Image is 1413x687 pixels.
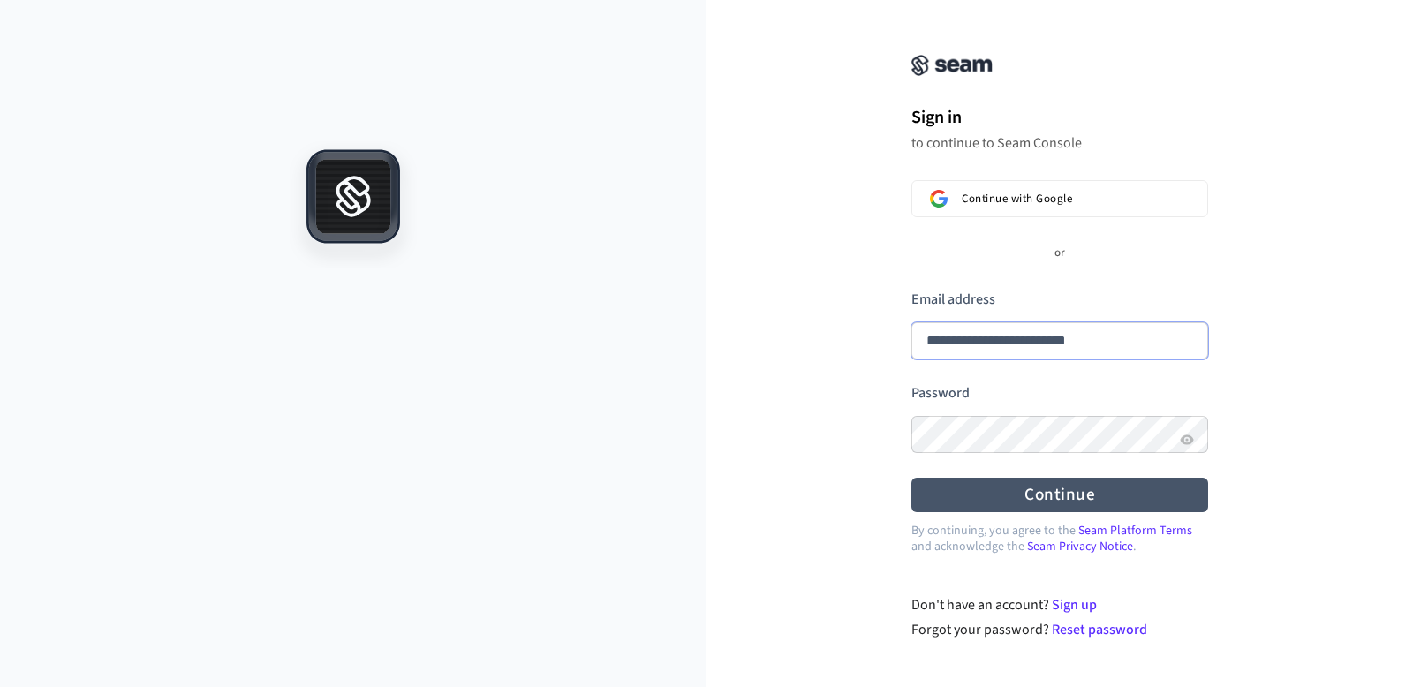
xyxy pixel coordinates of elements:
[911,478,1208,512] button: Continue
[911,290,995,309] label: Email address
[911,523,1208,555] p: By continuing, you agree to the and acknowledge the .
[911,134,1208,152] p: to continue to Seam Console
[930,190,948,208] img: Sign in with Google
[1052,620,1147,639] a: Reset password
[1176,429,1198,450] button: Show password
[911,104,1208,131] h1: Sign in
[1054,245,1065,261] p: or
[1027,538,1133,555] a: Seam Privacy Notice
[911,180,1208,217] button: Sign in with GoogleContinue with Google
[1078,522,1192,540] a: Seam Platform Terms
[911,619,1209,640] div: Forgot your password?
[911,55,993,76] img: Seam Console
[911,594,1209,615] div: Don't have an account?
[911,383,970,403] label: Password
[962,192,1072,206] span: Continue with Google
[1052,595,1097,615] a: Sign up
